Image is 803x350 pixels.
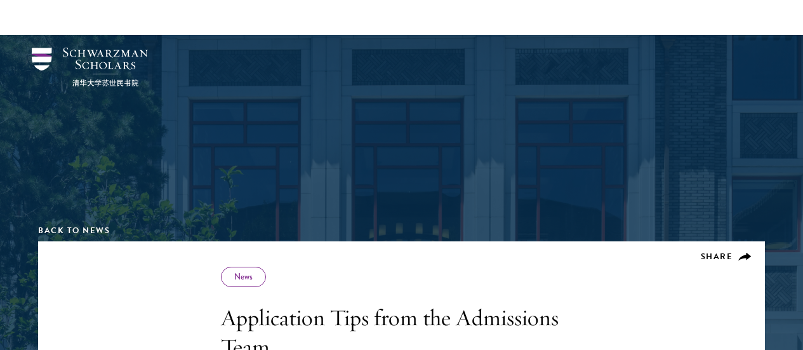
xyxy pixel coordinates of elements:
span: Share [701,250,733,263]
a: Back to News [38,224,110,237]
img: Schwarzman Scholars [32,48,148,86]
a: News [234,271,253,283]
button: Share [701,251,752,262]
